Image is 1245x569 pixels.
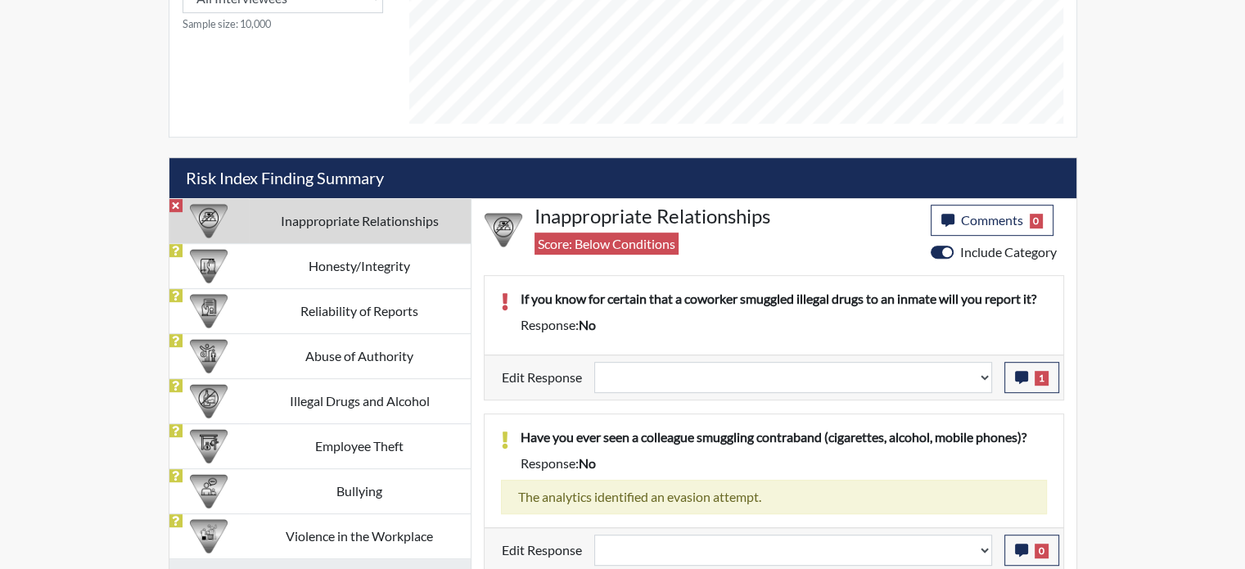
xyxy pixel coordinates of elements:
[249,198,471,243] td: Inappropriate Relationships
[1035,371,1049,386] span: 1
[190,517,228,555] img: CATEGORY%20ICON-26.eccbb84f.png
[508,315,1059,335] div: Response:
[535,233,679,255] span: Score: Below Conditions
[535,205,918,228] h4: Inappropriate Relationships
[1030,214,1044,228] span: 0
[249,288,471,333] td: Reliability of Reports
[190,247,228,285] img: CATEGORY%20ICON-11.a5f294f4.png
[508,454,1059,473] div: Response:
[582,535,1004,566] div: Update the test taker's response, the change might impact the score
[190,472,228,510] img: CATEGORY%20ICON-04.6d01e8fa.png
[521,289,1047,309] p: If you know for certain that a coworker smuggled illegal drugs to an inmate will you report it?
[579,317,596,332] span: no
[1004,362,1059,393] button: 1
[502,535,582,566] label: Edit Response
[960,242,1057,262] label: Include Category
[190,292,228,330] img: CATEGORY%20ICON-20.4a32fe39.png
[582,362,1004,393] div: Update the test taker's response, the change might impact the score
[169,158,1076,198] h5: Risk Index Finding Summary
[190,382,228,420] img: CATEGORY%20ICON-12.0f6f1024.png
[249,378,471,423] td: Illegal Drugs and Alcohol
[249,333,471,378] td: Abuse of Authority
[931,205,1054,236] button: Comments0
[249,468,471,513] td: Bullying
[249,513,471,558] td: Violence in the Workplace
[190,427,228,465] img: CATEGORY%20ICON-07.58b65e52.png
[501,480,1047,514] div: The analytics identified an evasion attempt.
[579,455,596,471] span: no
[190,337,228,375] img: CATEGORY%20ICON-01.94e51fac.png
[1035,544,1049,558] span: 0
[521,427,1047,447] p: Have you ever seen a colleague smuggling contraband (cigarettes, alcohol, mobile phones)?
[1004,535,1059,566] button: 0
[190,202,228,240] img: CATEGORY%20ICON-14.139f8ef7.png
[249,423,471,468] td: Employee Theft
[183,16,383,32] small: Sample size: 10,000
[961,212,1023,228] span: Comments
[485,211,522,249] img: CATEGORY%20ICON-14.139f8ef7.png
[249,243,471,288] td: Honesty/Integrity
[502,362,582,393] label: Edit Response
